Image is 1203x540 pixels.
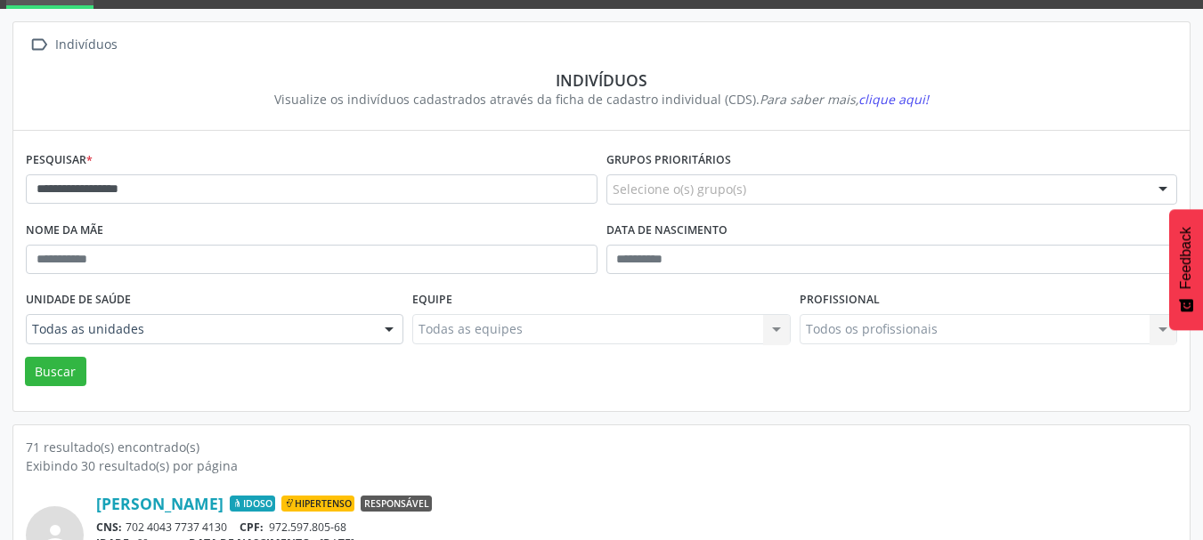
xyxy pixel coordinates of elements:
label: Profissional [800,286,880,314]
label: Equipe [412,286,452,314]
button: Buscar [25,357,86,387]
div: Exibindo 30 resultado(s) por página [26,456,1177,475]
label: Pesquisar [26,147,93,174]
span: clique aqui! [858,91,929,108]
div: 71 resultado(s) encontrado(s) [26,438,1177,456]
div: 702 4043 7737 4130 [96,520,1177,535]
div: Visualize os indivíduos cadastrados através da ficha de cadastro individual (CDS). [38,90,1165,109]
div: Indivíduos [52,32,120,58]
span: Selecione o(s) grupo(s) [613,180,746,198]
span: Hipertenso [281,496,354,512]
a: [PERSON_NAME] [96,494,224,513]
label: Data de nascimento [606,217,727,245]
label: Grupos prioritários [606,147,731,174]
i:  [26,32,52,58]
a:  Indivíduos [26,32,120,58]
label: Unidade de saúde [26,286,131,314]
span: CNS: [96,520,122,535]
span: Responsável [361,496,432,512]
div: Indivíduos [38,70,1165,90]
span: 972.597.805-68 [269,520,346,535]
label: Nome da mãe [26,217,103,245]
span: Idoso [230,496,275,512]
span: Todas as unidades [32,320,367,338]
i: Para saber mais, [760,91,929,108]
button: Feedback - Mostrar pesquisa [1169,209,1203,330]
span: Feedback [1178,227,1194,289]
span: CPF: [240,520,264,535]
